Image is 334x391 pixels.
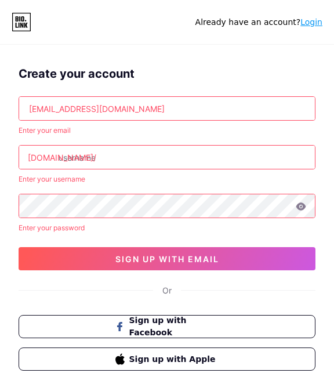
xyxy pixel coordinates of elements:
input: Email [19,97,315,120]
span: sign up with email [115,254,219,264]
input: username [19,146,315,169]
button: Sign up with Apple [19,347,315,371]
button: Sign up with Facebook [19,315,315,338]
div: [DOMAIN_NAME]/ [28,151,96,164]
div: Create your account [19,65,315,82]
div: Or [162,284,172,296]
button: sign up with email [19,247,315,270]
a: Login [300,17,322,27]
div: Already have an account? [195,16,322,28]
span: Sign up with Apple [129,353,219,365]
div: Enter your password [19,223,315,233]
div: Enter your username [19,174,315,184]
div: Enter your email [19,125,315,136]
span: Sign up with Facebook [129,314,219,339]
